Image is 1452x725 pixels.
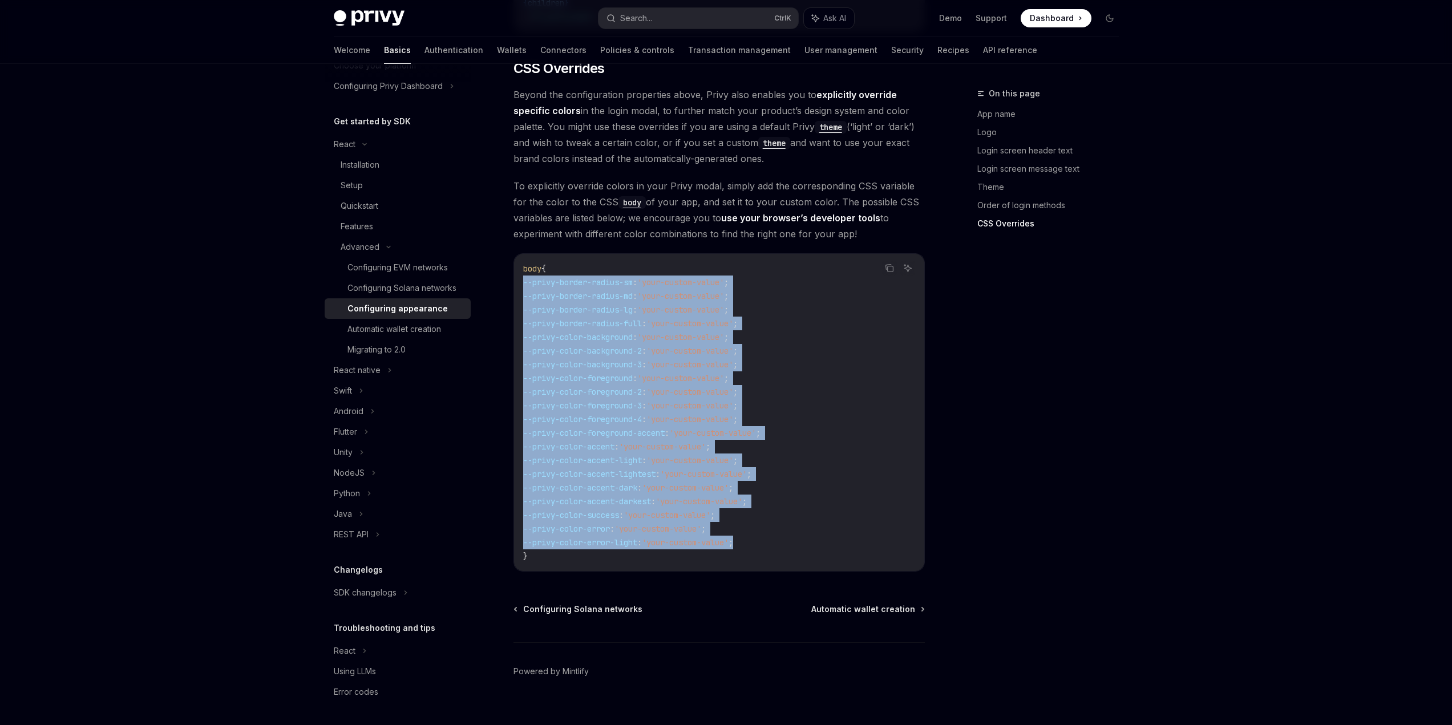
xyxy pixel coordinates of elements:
[347,322,441,336] div: Automatic wallet creation
[733,359,738,370] span: ;
[523,277,633,287] span: --privy-border-radius-sm
[334,507,352,521] div: Java
[325,155,471,175] a: Installation
[756,428,761,438] span: ;
[523,332,633,342] span: --privy-color-background
[610,524,614,534] span: :
[642,455,646,465] span: :
[513,59,605,78] span: CSS Overrides
[523,524,610,534] span: --privy-color-error
[637,332,724,342] span: 'your-custom-value'
[515,604,642,615] a: Configuring Solana networks
[523,318,642,329] span: --privy-border-radius-full
[600,37,674,64] a: Policies & controls
[325,175,471,196] a: Setup
[900,261,915,276] button: Ask AI
[523,428,665,438] span: --privy-color-foreground-accent
[523,551,528,561] span: }
[642,318,646,329] span: :
[646,387,733,397] span: 'your-custom-value'
[334,137,355,151] div: React
[347,281,456,295] div: Configuring Solana networks
[665,428,669,438] span: :
[334,425,357,439] div: Flutter
[646,346,733,356] span: 'your-custom-value'
[633,277,637,287] span: :
[656,496,742,507] span: 'your-custom-value'
[618,196,646,209] code: body
[347,261,448,274] div: Configuring EVM networks
[977,178,1128,196] a: Theme
[733,400,738,411] span: ;
[334,528,369,541] div: REST API
[523,264,541,274] span: body
[811,604,924,615] a: Automatic wallet creation
[523,455,642,465] span: --privy-color-accent-light
[747,469,751,479] span: ;
[341,199,378,213] div: Quickstart
[733,455,738,465] span: ;
[811,604,915,615] span: Automatic wallet creation
[325,682,471,702] a: Error codes
[977,141,1128,160] a: Login screen header text
[804,37,877,64] a: User management
[523,291,633,301] span: --privy-border-radius-md
[513,89,897,116] strong: explicitly override specific colors
[733,318,738,329] span: ;
[334,115,411,128] h5: Get started by SDK
[724,305,729,315] span: ;
[619,510,624,520] span: :
[815,121,847,133] code: theme
[669,428,756,438] span: 'your-custom-value'
[334,10,405,26] img: dark logo
[656,469,660,479] span: :
[637,305,724,315] span: 'your-custom-value'
[347,302,448,315] div: Configuring appearance
[977,123,1128,141] a: Logo
[598,8,798,29] button: Search...CtrlK
[523,373,633,383] span: --privy-color-foreground
[774,14,791,23] span: Ctrl K
[733,387,738,397] span: ;
[523,469,656,479] span: --privy-color-accent-lightest
[614,524,701,534] span: 'your-custom-value'
[384,37,411,64] a: Basics
[688,37,791,64] a: Transaction management
[341,158,379,172] div: Installation
[724,291,729,301] span: ;
[637,291,724,301] span: 'your-custom-value'
[633,305,637,315] span: :
[334,37,370,64] a: Welcome
[523,414,642,424] span: --privy-color-foreground-4
[642,483,729,493] span: 'your-custom-value'
[325,216,471,237] a: Features
[614,442,619,452] span: :
[646,359,733,370] span: 'your-custom-value'
[334,404,363,418] div: Android
[721,212,880,224] a: use your browser’s developer tools
[710,510,715,520] span: ;
[540,37,587,64] a: Connectors
[646,318,733,329] span: 'your-custom-value'
[325,661,471,682] a: Using LLMs
[334,685,378,699] div: Error codes
[642,537,729,548] span: 'your-custom-value'
[646,400,733,411] span: 'your-custom-value'
[325,257,471,278] a: Configuring EVM networks
[724,373,729,383] span: ;
[325,196,471,216] a: Quickstart
[334,363,381,377] div: React native
[334,466,365,480] div: NodeJS
[633,291,637,301] span: :
[977,196,1128,214] a: Order of login methods
[523,604,642,615] span: Configuring Solana networks
[334,586,397,600] div: SDK changelogs
[937,37,969,64] a: Recipes
[523,510,619,520] span: --privy-color-success
[642,346,646,356] span: :
[646,455,733,465] span: 'your-custom-value'
[724,332,729,342] span: ;
[977,214,1128,233] a: CSS Overrides
[513,87,925,167] span: Beyond the configuration properties above, Privy also enables you to in the login modal, to furth...
[633,332,637,342] span: :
